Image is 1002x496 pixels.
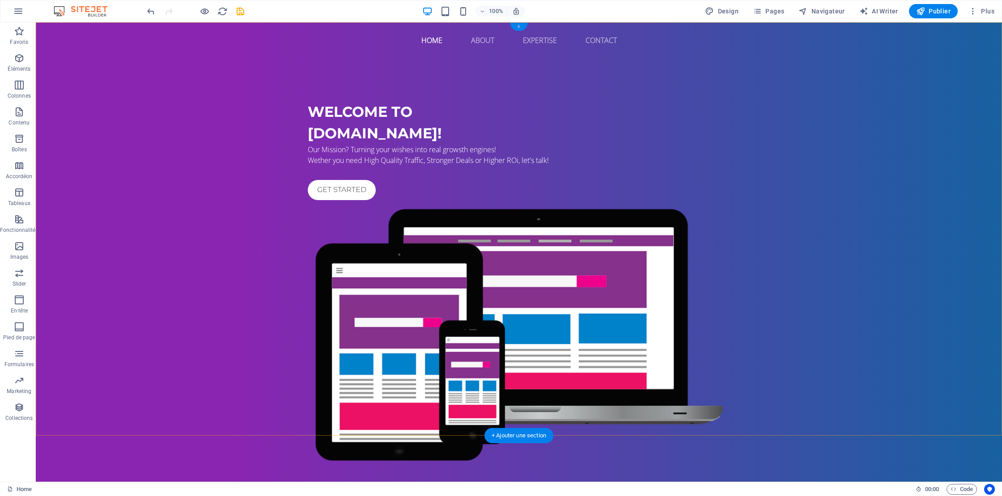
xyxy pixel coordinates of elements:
[10,38,28,46] p: Favoris
[8,119,30,126] p: Contenu
[8,92,31,99] p: Colonnes
[701,4,742,18] button: Design
[753,7,784,16] span: Pages
[235,6,246,17] button: save
[217,6,228,17] button: reload
[916,484,939,495] h6: Durée de la session
[705,7,739,16] span: Design
[512,7,520,15] i: Lors du redimensionnement, ajuster automatiquement le niveau de zoom en fonction de l'appareil sé...
[10,253,29,261] p: Images
[3,334,35,341] p: Pied de page
[489,6,503,17] h6: 100%
[931,486,933,492] span: :
[12,146,27,153] p: Boîtes
[951,484,973,495] span: Code
[13,280,26,287] p: Slider
[7,484,32,495] a: Cliquez pour annuler la sélection. Double-cliquez pour ouvrir Pages.
[701,4,742,18] div: Design (Ctrl+Alt+Y)
[510,23,527,31] div: +
[11,307,28,314] p: En-tête
[484,428,553,443] div: + Ajouter une section
[217,6,228,17] i: Actualiser la page
[947,484,977,495] button: Code
[916,7,951,16] span: Publier
[965,4,998,18] button: Plus
[6,173,32,180] p: Accordéon
[856,4,902,18] button: AI Writer
[146,6,156,17] i: Annuler : Supprimer les éléments (Ctrl+Z)
[984,484,995,495] button: Usercentrics
[795,4,848,18] button: Navigateur
[8,200,30,207] p: Tableaux
[235,6,246,17] i: Enregistrer (Ctrl+S)
[968,7,994,16] span: Plus
[8,65,30,73] p: Éléments
[199,6,210,17] button: Cliquez ici pour quitter le mode Aperçu et poursuivre l'édition.
[476,6,507,17] button: 100%
[925,484,939,495] span: 00 00
[145,6,156,17] button: undo
[5,415,33,422] p: Collections
[51,6,119,17] img: Editor Logo
[859,7,898,16] span: AI Writer
[749,4,788,18] button: Pages
[4,361,34,368] p: Formulaires
[909,4,958,18] button: Publier
[798,7,845,16] span: Navigateur
[7,388,31,395] p: Marketing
